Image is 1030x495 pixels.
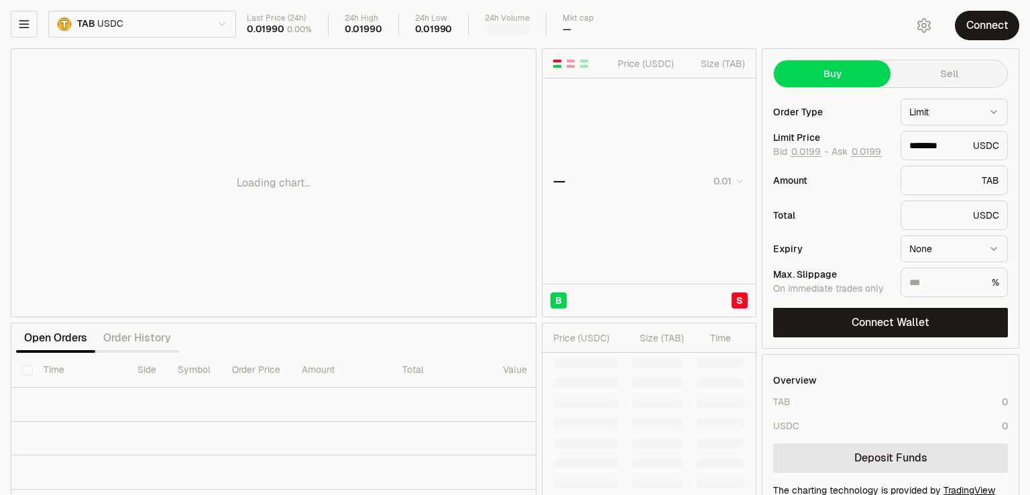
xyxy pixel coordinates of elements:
[901,99,1008,125] button: Limit
[167,353,221,388] th: Symbol
[790,146,822,157] button: 0.0199
[345,23,382,36] div: 0.01990
[773,244,890,254] div: Expiry
[563,13,593,23] div: Mkt cap
[291,353,392,388] th: Amount
[891,60,1007,87] button: Sell
[1002,395,1008,408] div: 0
[709,173,745,189] button: 0.01
[565,58,576,69] button: Show Sell Orders Only
[685,57,745,70] div: Size ( TAB )
[415,13,453,23] div: 24h Low
[695,331,731,345] div: Time
[22,365,33,376] button: Select all
[773,176,890,185] div: Amount
[901,268,1008,297] div: %
[773,133,890,142] div: Limit Price
[16,325,95,351] button: Open Orders
[415,23,453,36] div: 0.01990
[773,146,829,158] span: Bid -
[1002,419,1008,433] div: 0
[237,175,310,191] p: Loading chart...
[492,353,538,388] th: Value
[773,374,817,387] div: Overview
[773,308,1008,337] button: Connect Wallet
[773,270,890,279] div: Max. Slippage
[901,235,1008,262] button: None
[345,13,382,23] div: 24h High
[563,23,571,36] div: —
[773,107,890,117] div: Order Type
[33,353,127,388] th: Time
[127,353,167,388] th: Side
[553,331,620,345] div: Price ( USDC )
[773,419,799,433] div: USDC
[774,60,891,87] button: Buy
[832,146,882,158] span: Ask
[955,11,1019,40] button: Connect
[850,146,882,157] button: 0.0199
[552,58,563,69] button: Show Buy and Sell Orders
[614,57,674,70] div: Price ( USDC )
[553,172,565,190] div: —
[631,331,684,345] div: Size ( TAB )
[392,353,492,388] th: Total
[555,294,562,307] span: B
[77,18,95,30] span: TAB
[773,211,890,220] div: Total
[773,283,890,295] div: On immediate trades only
[736,294,743,307] span: S
[97,18,123,30] span: USDC
[247,13,312,23] div: Last Price (24h)
[485,13,530,23] div: 24h Volume
[901,201,1008,230] div: USDC
[773,395,791,408] div: TAB
[901,166,1008,195] div: TAB
[579,58,589,69] button: Show Buy Orders Only
[221,353,291,388] th: Order Price
[95,325,179,351] button: Order History
[901,131,1008,160] div: USDC
[773,443,1008,473] a: Deposit Funds
[58,17,71,31] img: TAB Logo
[287,24,312,35] div: 0.00%
[247,23,284,36] div: 0.01990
